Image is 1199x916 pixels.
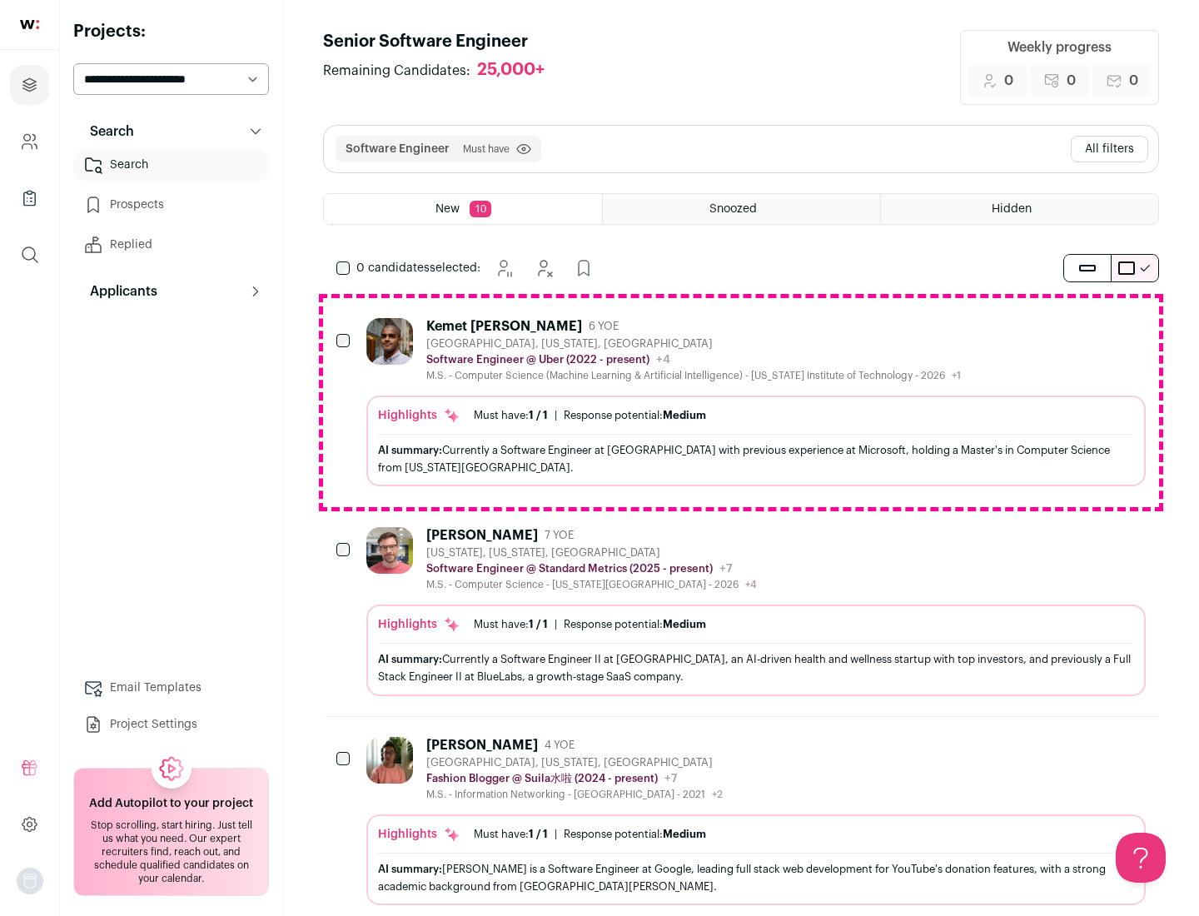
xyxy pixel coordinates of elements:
[366,318,413,365] img: 1d26598260d5d9f7a69202d59cf331847448e6cffe37083edaed4f8fc8795bfe
[564,409,706,422] div: Response potential:
[426,369,961,382] div: M.S. - Computer Science (Machine Learning & Artificial Intelligence) - [US_STATE] Institute of Te...
[366,737,413,784] img: 322c244f3187aa81024ea13e08450523775794405435f85740c15dbe0cd0baab.jpg
[603,194,880,224] a: Snoozed
[952,371,961,381] span: +1
[378,864,442,874] span: AI summary:
[1129,71,1138,91] span: 0
[366,737,1146,905] a: [PERSON_NAME] 4 YOE [GEOGRAPHIC_DATA], [US_STATE], [GEOGRAPHIC_DATA] Fashion Blogger @ Suila水啦 (2...
[474,618,548,631] div: Must have:
[719,563,733,575] span: +7
[1004,71,1013,91] span: 0
[567,251,600,285] button: Add to Prospects
[663,619,706,630] span: Medium
[435,203,460,215] span: New
[664,773,678,784] span: +7
[709,203,757,215] span: Snoozed
[20,20,39,29] img: wellfound-shorthand-0d5821cbd27db2630d0214b213865d53afaa358527fdda9d0ea32b1df1b89c2c.svg
[881,194,1158,224] a: Hidden
[17,868,43,894] img: nopic.png
[529,410,548,421] span: 1 / 1
[378,650,1134,685] div: Currently a Software Engineer II at [GEOGRAPHIC_DATA], an AI-driven health and wellness startup w...
[366,527,1146,695] a: [PERSON_NAME] 7 YOE [US_STATE], [US_STATE], [GEOGRAPHIC_DATA] Software Engineer @ Standard Metric...
[474,828,548,841] div: Must have:
[73,768,269,896] a: Add Autopilot to your project Stop scrolling, start hiring. Just tell us what you need. Our exper...
[80,281,157,301] p: Applicants
[426,318,582,335] div: Kemet [PERSON_NAME]
[426,772,658,785] p: Fashion Blogger @ Suila水啦 (2024 - present)
[426,337,961,351] div: [GEOGRAPHIC_DATA], [US_STATE], [GEOGRAPHIC_DATA]
[323,30,561,53] h1: Senior Software Engineer
[1071,136,1148,162] button: All filters
[84,819,258,885] div: Stop scrolling, start hiring. Just tell us what you need. Our expert recruiters find, reach out, ...
[426,353,649,366] p: Software Engineer @ Uber (2022 - present)
[378,441,1134,476] div: Currently a Software Engineer at [GEOGRAPHIC_DATA] with previous experience at Microsoft, holding...
[663,410,706,421] span: Medium
[73,20,269,43] h2: Projects:
[426,737,538,754] div: [PERSON_NAME]
[474,409,706,422] ul: |
[712,789,723,799] span: +2
[80,122,134,142] p: Search
[366,318,1146,486] a: Kemet [PERSON_NAME] 6 YOE [GEOGRAPHIC_DATA], [US_STATE], [GEOGRAPHIC_DATA] Software Engineer @ Ub...
[529,829,548,839] span: 1 / 1
[323,61,470,81] span: Remaining Candidates:
[10,65,49,105] a: Projects
[378,407,460,424] div: Highlights
[529,619,548,630] span: 1 / 1
[564,828,706,841] div: Response potential:
[17,868,43,894] button: Open dropdown
[10,122,49,162] a: Company and ATS Settings
[10,178,49,218] a: Company Lists
[1067,71,1076,91] span: 0
[366,527,413,574] img: 0fb184815f518ed3bcaf4f46c87e3bafcb34ea1ec747045ab451f3ffb05d485a
[73,708,269,741] a: Project Settings
[470,201,491,217] span: 10
[527,251,560,285] button: Hide
[474,828,706,841] ul: |
[73,188,269,222] a: Prospects
[487,251,520,285] button: Snooze
[378,445,442,456] span: AI summary:
[474,409,548,422] div: Must have:
[378,616,460,633] div: Highlights
[745,580,757,590] span: +4
[545,739,575,752] span: 4 YOE
[426,756,723,769] div: [GEOGRAPHIC_DATA], [US_STATE], [GEOGRAPHIC_DATA]
[73,275,269,308] button: Applicants
[656,354,670,366] span: +4
[545,529,574,542] span: 7 YOE
[426,527,538,544] div: [PERSON_NAME]
[992,203,1032,215] span: Hidden
[346,141,450,157] button: Software Engineer
[73,671,269,704] a: Email Templates
[426,562,713,575] p: Software Engineer @ Standard Metrics (2025 - present)
[426,788,723,801] div: M.S. - Information Networking - [GEOGRAPHIC_DATA] - 2021
[1116,833,1166,883] iframe: Help Scout Beacon - Open
[1007,37,1112,57] div: Weekly progress
[477,60,545,81] div: 25,000+
[589,320,619,333] span: 6 YOE
[73,228,269,261] a: Replied
[378,654,442,665] span: AI summary:
[474,618,706,631] ul: |
[426,546,757,560] div: [US_STATE], [US_STATE], [GEOGRAPHIC_DATA]
[463,142,510,156] span: Must have
[378,860,1134,895] div: [PERSON_NAME] is a Software Engineer at Google, leading full stack web development for YouTube's ...
[73,115,269,148] button: Search
[564,618,706,631] div: Response potential:
[378,826,460,843] div: Highlights
[73,148,269,182] a: Search
[663,829,706,839] span: Medium
[356,262,430,274] span: 0 candidates
[426,578,757,591] div: M.S. - Computer Science - [US_STATE][GEOGRAPHIC_DATA] - 2026
[89,795,253,812] h2: Add Autopilot to your project
[356,260,480,276] span: selected:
